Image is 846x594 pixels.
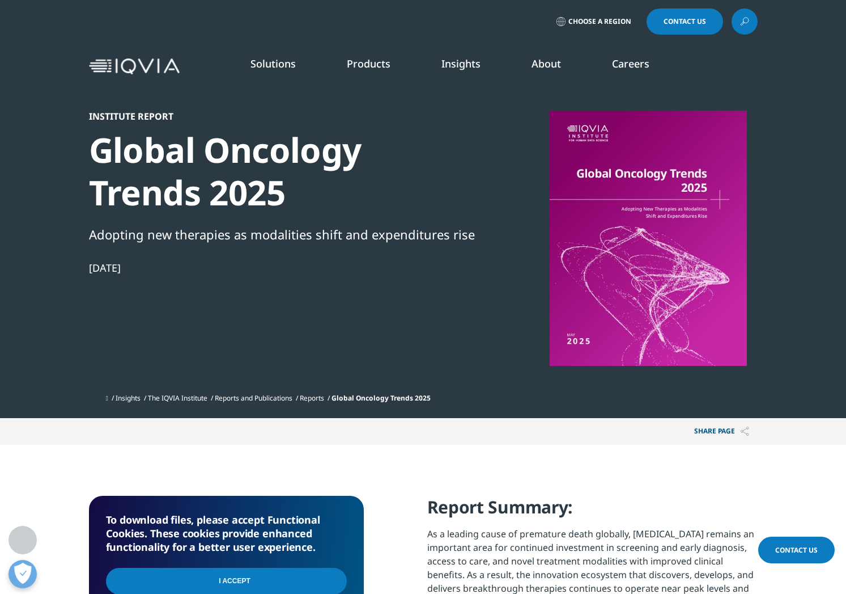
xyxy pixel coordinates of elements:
button: Open Preferences [8,560,37,588]
a: Insights [116,393,141,403]
a: Insights [441,57,481,70]
span: Global Oncology Trends 2025 [331,393,431,403]
img: IQVIA Healthcare Information Technology and Pharma Clinical Research Company [89,58,180,75]
h5: To download files, please accept Functional Cookies. These cookies provide enhanced functionality... [106,513,347,554]
div: Institute Report [89,111,478,122]
a: Reports and Publications [215,393,292,403]
a: Reports [300,393,324,403]
p: Share PAGE [686,418,758,445]
span: Contact Us [775,545,818,555]
a: Contact Us [758,537,835,563]
span: Choose a Region [568,17,631,26]
a: Solutions [250,57,296,70]
h4: Report Summary: [427,496,758,527]
a: Products [347,57,390,70]
a: Careers [612,57,649,70]
div: Adopting new therapies as modalities shift and expenditures rise [89,225,478,244]
a: About [532,57,561,70]
nav: Primary [184,40,758,93]
div: Global Oncology Trends 2025 [89,129,478,214]
a: The IQVIA Institute [148,393,207,403]
button: Share PAGEShare PAGE [686,418,758,445]
span: Contact Us [664,18,706,25]
div: [DATE] [89,261,478,275]
a: Contact Us [647,9,723,35]
img: Share PAGE [741,427,749,436]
